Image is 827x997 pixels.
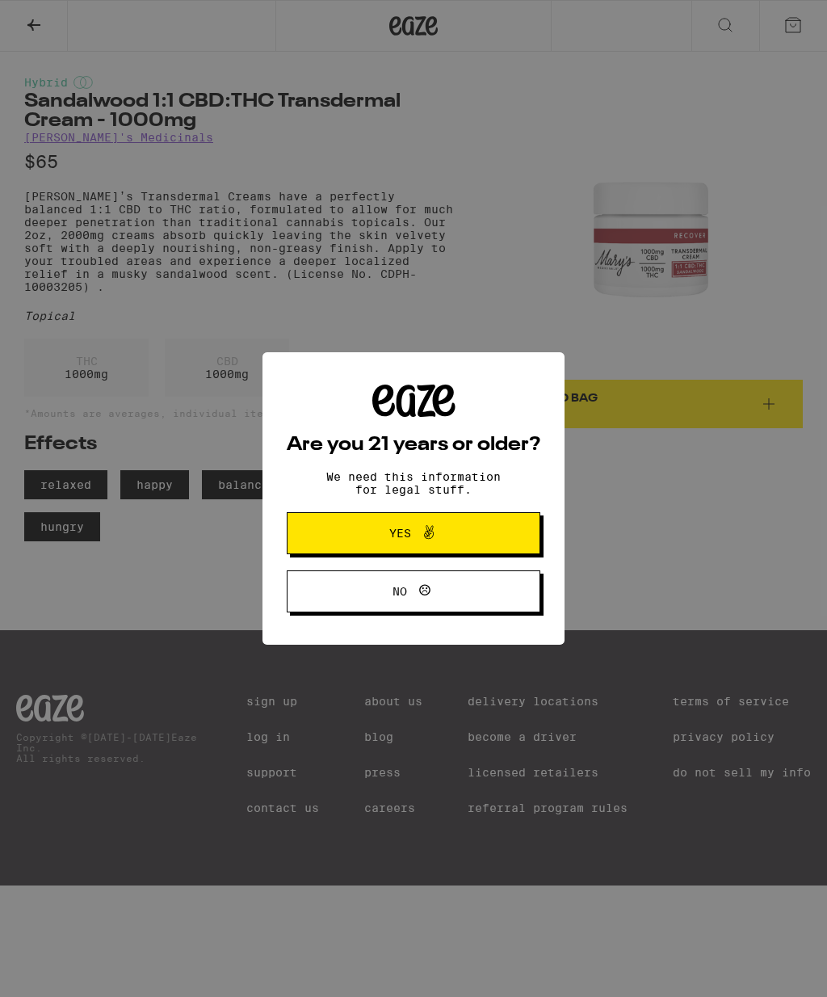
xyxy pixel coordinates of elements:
[287,435,540,455] h2: Are you 21 years or older?
[389,528,411,539] span: Yes
[287,512,540,554] button: Yes
[393,586,407,597] span: No
[287,570,540,612] button: No
[313,470,514,496] p: We need this information for legal stuff.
